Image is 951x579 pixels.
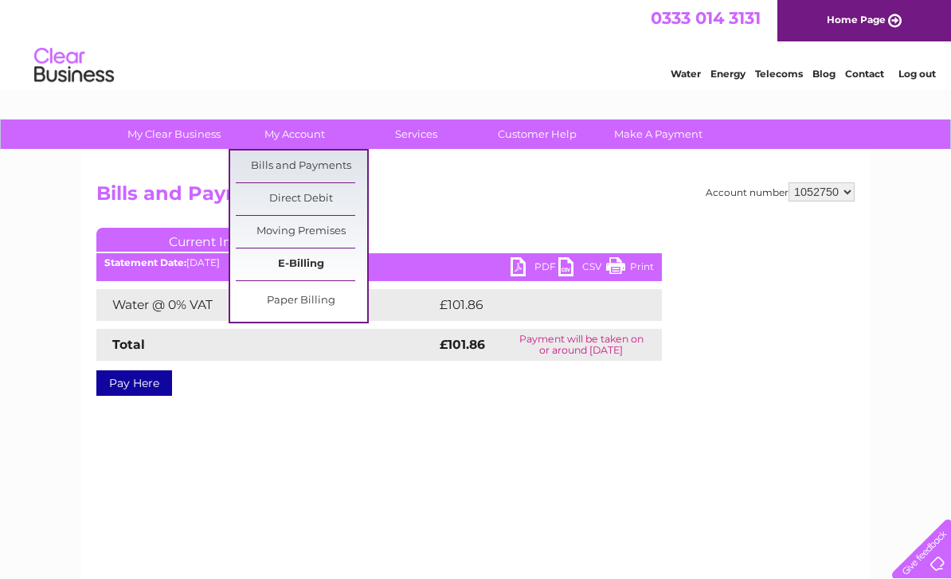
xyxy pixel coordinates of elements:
[436,289,632,321] td: £101.86
[236,248,367,280] a: E-Billing
[558,257,606,280] a: CSV
[845,68,884,80] a: Contact
[706,182,855,201] div: Account number
[440,337,485,352] strong: £101.86
[593,119,724,149] a: Make A Payment
[108,119,240,149] a: My Clear Business
[350,119,482,149] a: Services
[710,68,746,80] a: Energy
[606,257,654,280] a: Print
[33,41,115,90] img: logo.png
[812,68,836,80] a: Blog
[651,8,761,28] a: 0333 014 3131
[96,289,436,321] td: Water @ 0% VAT
[898,68,936,80] a: Log out
[96,370,172,396] a: Pay Here
[236,151,367,182] a: Bills and Payments
[472,119,603,149] a: Customer Help
[236,183,367,215] a: Direct Debit
[96,228,335,252] a: Current Invoice
[104,256,186,268] b: Statement Date:
[96,257,662,268] div: [DATE]
[112,337,145,352] strong: Total
[96,182,855,213] h2: Bills and Payments
[511,257,558,280] a: PDF
[229,119,361,149] a: My Account
[100,9,853,77] div: Clear Business is a trading name of Verastar Limited (registered in [GEOGRAPHIC_DATA] No. 3667643...
[671,68,701,80] a: Water
[236,285,367,317] a: Paper Billing
[236,216,367,248] a: Moving Premises
[755,68,803,80] a: Telecoms
[501,329,662,361] td: Payment will be taken on or around [DATE]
